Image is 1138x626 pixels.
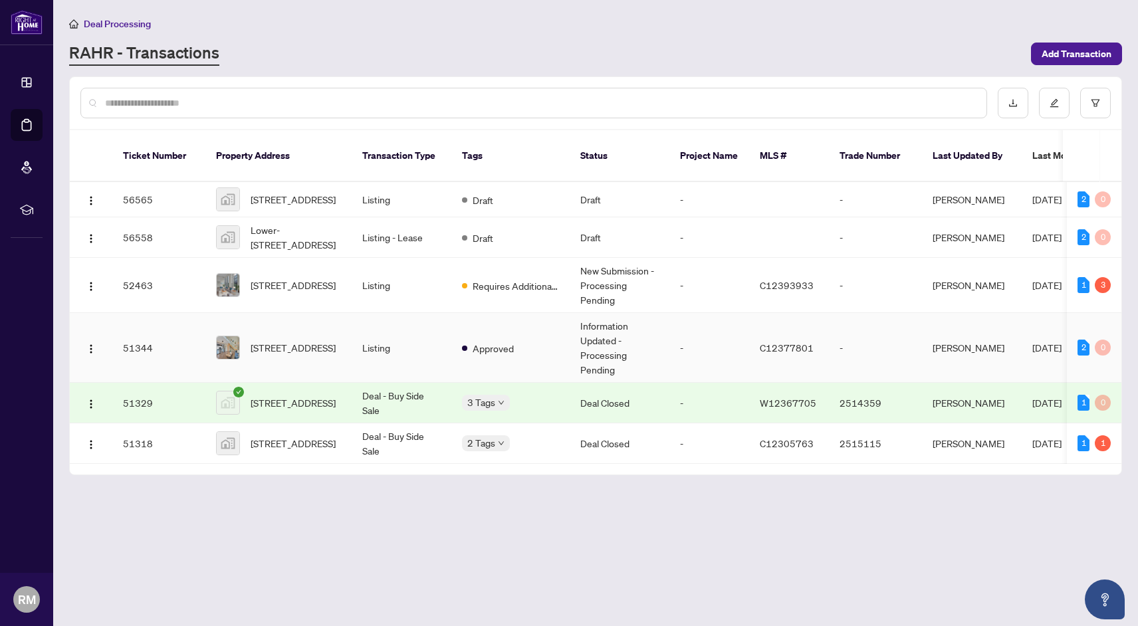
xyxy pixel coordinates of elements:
[570,423,669,464] td: Deal Closed
[80,227,102,248] button: Logo
[829,258,922,313] td: -
[217,274,239,296] img: thumbnail-img
[1095,395,1111,411] div: 0
[922,258,1022,313] td: [PERSON_NAME]
[86,399,96,409] img: Logo
[80,189,102,210] button: Logo
[467,395,495,410] span: 3 Tags
[1031,43,1122,65] button: Add Transaction
[1050,98,1059,108] span: edit
[86,344,96,354] img: Logo
[922,313,1022,383] td: [PERSON_NAME]
[1008,98,1018,108] span: download
[217,226,239,249] img: thumbnail-img
[669,217,749,258] td: -
[205,130,352,182] th: Property Address
[1095,229,1111,245] div: 0
[922,383,1022,423] td: [PERSON_NAME]
[86,233,96,244] img: Logo
[1085,579,1125,619] button: Open asap
[1095,435,1111,451] div: 1
[1032,193,1062,205] span: [DATE]
[69,42,219,66] a: RAHR - Transactions
[84,18,151,30] span: Deal Processing
[112,258,205,313] td: 52463
[11,10,43,35] img: logo
[1032,148,1113,163] span: Last Modified Date
[233,387,244,397] span: check-circle
[451,130,570,182] th: Tags
[1078,435,1089,451] div: 1
[922,217,1022,258] td: [PERSON_NAME]
[922,423,1022,464] td: [PERSON_NAME]
[251,278,336,292] span: [STREET_ADDRESS]
[352,130,451,182] th: Transaction Type
[1095,191,1111,207] div: 0
[829,130,922,182] th: Trade Number
[18,590,36,609] span: RM
[251,436,336,451] span: [STREET_ADDRESS]
[669,383,749,423] td: -
[352,182,451,217] td: Listing
[86,195,96,206] img: Logo
[570,217,669,258] td: Draft
[1095,277,1111,293] div: 3
[251,395,336,410] span: [STREET_ADDRESS]
[1078,340,1089,356] div: 2
[352,423,451,464] td: Deal - Buy Side Sale
[352,217,451,258] td: Listing - Lease
[829,182,922,217] td: -
[80,392,102,413] button: Logo
[829,383,922,423] td: 2514359
[669,423,749,464] td: -
[86,439,96,450] img: Logo
[498,440,505,447] span: down
[1091,98,1100,108] span: filter
[669,182,749,217] td: -
[112,182,205,217] td: 56565
[1078,229,1089,245] div: 2
[1080,88,1111,118] button: filter
[570,313,669,383] td: Information Updated - Processing Pending
[112,217,205,258] td: 56558
[1032,437,1062,449] span: [DATE]
[922,130,1022,182] th: Last Updated By
[1042,43,1111,64] span: Add Transaction
[669,258,749,313] td: -
[749,130,829,182] th: MLS #
[1078,277,1089,293] div: 1
[112,383,205,423] td: 51329
[669,313,749,383] td: -
[112,130,205,182] th: Ticket Number
[80,337,102,358] button: Logo
[570,383,669,423] td: Deal Closed
[352,313,451,383] td: Listing
[217,336,239,359] img: thumbnail-img
[86,281,96,292] img: Logo
[570,182,669,217] td: Draft
[498,399,505,406] span: down
[251,223,341,252] span: Lower-[STREET_ADDRESS]
[1032,231,1062,243] span: [DATE]
[112,423,205,464] td: 51318
[570,130,669,182] th: Status
[217,432,239,455] img: thumbnail-img
[352,258,451,313] td: Listing
[760,437,814,449] span: C12305763
[1032,279,1062,291] span: [DATE]
[217,391,239,414] img: thumbnail-img
[669,130,749,182] th: Project Name
[829,423,922,464] td: 2515115
[473,231,493,245] span: Draft
[467,435,495,451] span: 2 Tags
[251,192,336,207] span: [STREET_ADDRESS]
[760,342,814,354] span: C12377801
[80,274,102,296] button: Logo
[473,341,514,356] span: Approved
[570,258,669,313] td: New Submission - Processing Pending
[998,88,1028,118] button: download
[251,340,336,355] span: [STREET_ADDRESS]
[829,313,922,383] td: -
[829,217,922,258] td: -
[473,193,493,207] span: Draft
